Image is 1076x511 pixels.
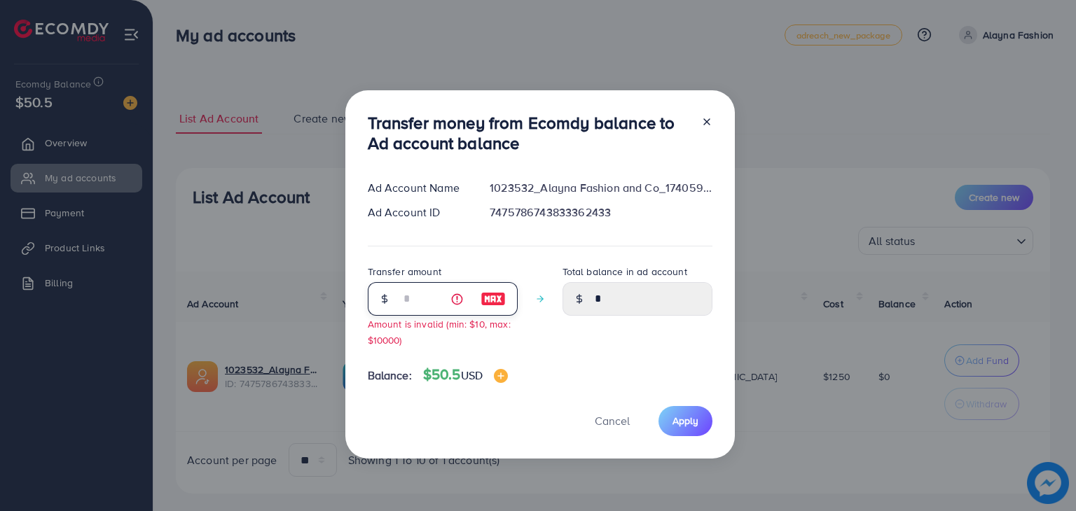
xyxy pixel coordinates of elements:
img: image [481,290,506,307]
div: Ad Account Name [357,180,479,196]
span: Balance: [368,367,412,384]
h4: $50.5 [423,366,508,384]
label: Total balance in ad account [563,265,687,279]
span: Apply [672,414,698,428]
div: 1023532_Alayna Fashion and Co_1740592250339 [478,180,723,196]
div: Ad Account ID [357,204,479,220]
div: 7475786743833362433 [478,204,723,220]
span: Cancel [595,413,630,428]
span: USD [461,367,483,383]
button: Apply [658,406,712,436]
img: image [494,369,508,383]
small: Amount is invalid (min: $10, max: $10000) [368,317,511,346]
h3: Transfer money from Ecomdy balance to Ad account balance [368,113,690,153]
label: Transfer amount [368,265,441,279]
button: Cancel [577,406,647,436]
